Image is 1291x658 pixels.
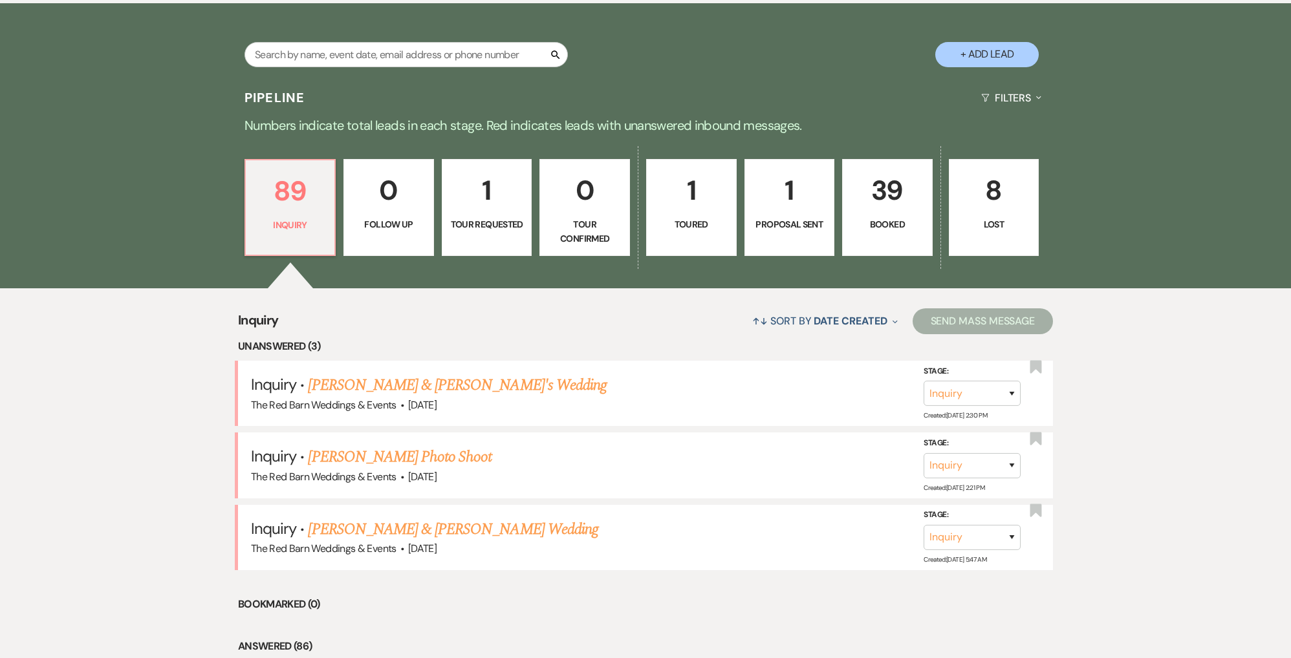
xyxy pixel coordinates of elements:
p: 39 [851,169,924,212]
span: [DATE] [408,398,437,412]
p: Tour Confirmed [548,217,622,246]
p: Tour Requested [450,217,524,231]
li: Answered (86) [238,638,1053,655]
p: 1 [450,169,524,212]
button: Filters [976,81,1047,115]
p: 1 [655,169,728,212]
span: Created: [DATE] 2:21 PM [924,483,984,492]
label: Stage: [924,436,1021,451]
span: Inquiry [251,374,296,394]
button: Sort By Date Created [747,304,902,338]
p: Follow Up [352,217,426,231]
span: Date Created [814,314,887,328]
a: [PERSON_NAME] & [PERSON_NAME]'s Wedding [308,374,607,397]
a: 1Proposal Sent [744,159,835,256]
li: Unanswered (3) [238,338,1053,355]
span: [DATE] [408,542,437,555]
span: [DATE] [408,470,437,483]
span: Created: [DATE] 2:30 PM [924,411,987,419]
label: Stage: [924,508,1021,522]
a: 89Inquiry [244,159,336,256]
p: Lost [957,217,1031,231]
span: Inquiry [251,518,296,538]
span: The Red Barn Weddings & Events [251,470,396,483]
span: The Red Barn Weddings & Events [251,398,396,412]
p: Booked [851,217,924,231]
a: 0Follow Up [343,159,434,256]
a: 1Tour Requested [442,159,532,256]
span: Inquiry [238,310,279,338]
p: Toured [655,217,728,231]
a: 8Lost [949,159,1039,256]
a: [PERSON_NAME] Photo Shoot [308,445,492,469]
button: + Add Lead [935,42,1039,67]
span: Created: [DATE] 5:47 AM [924,555,986,564]
a: 0Tour Confirmed [539,159,630,256]
a: 39Booked [842,159,933,256]
li: Bookmarked (0) [238,596,1053,613]
span: ↑↓ [752,314,768,328]
a: [PERSON_NAME] & [PERSON_NAME] Wedding [308,518,598,541]
p: Inquiry [254,218,327,232]
h3: Pipeline [244,89,305,107]
p: 1 [753,169,827,212]
p: 0 [548,169,622,212]
label: Stage: [924,365,1021,379]
p: 0 [352,169,426,212]
button: Send Mass Message [913,308,1054,334]
input: Search by name, event date, email address or phone number [244,42,568,67]
span: The Red Barn Weddings & Events [251,542,396,555]
a: 1Toured [646,159,737,256]
p: 89 [254,169,327,213]
p: 8 [957,169,1031,212]
span: Inquiry [251,446,296,466]
p: Proposal Sent [753,217,827,231]
p: Numbers indicate total leads in each stage. Red indicates leads with unanswered inbound messages. [180,115,1111,136]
